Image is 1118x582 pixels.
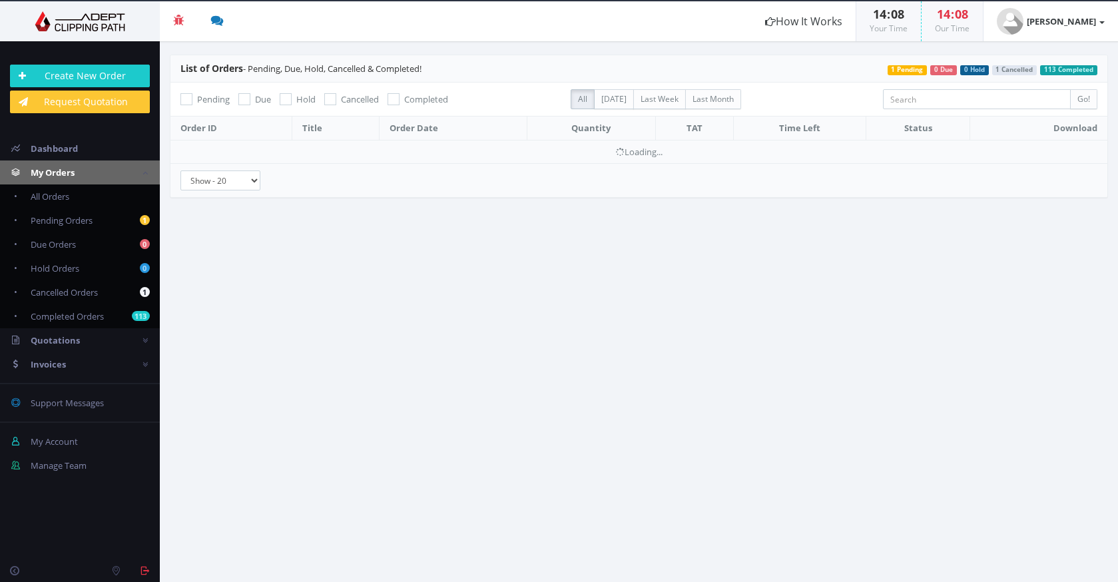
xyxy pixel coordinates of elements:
[950,6,955,22] span: :
[752,1,856,41] a: How It Works
[571,122,611,134] span: Quantity
[140,239,150,249] b: 0
[31,397,104,409] span: Support Messages
[31,214,93,226] span: Pending Orders
[296,93,316,105] span: Hold
[10,11,150,31] img: Adept Graphics
[992,65,1037,75] span: 1 Cancelled
[180,63,421,75] span: - Pending, Due, Hold, Cancelled & Completed!
[866,117,970,141] th: Status
[197,93,230,105] span: Pending
[888,65,928,75] span: 1 Pending
[633,89,686,109] label: Last Week
[10,91,150,113] a: Request Quotation
[132,311,150,321] b: 113
[594,89,634,109] label: [DATE]
[140,287,150,297] b: 1
[955,6,968,22] span: 08
[891,6,904,22] span: 08
[379,117,527,141] th: Order Date
[170,117,292,141] th: Order ID
[31,436,78,447] span: My Account
[31,262,79,274] span: Hold Orders
[31,334,80,346] span: Quotations
[341,93,379,105] span: Cancelled
[170,140,1107,163] td: Loading...
[1027,15,1096,27] strong: [PERSON_NAME]
[873,6,886,22] span: 14
[31,358,66,370] span: Invoices
[292,117,379,141] th: Title
[31,190,69,202] span: All Orders
[930,65,957,75] span: 0 Due
[1070,89,1097,109] input: Go!
[983,1,1118,41] a: [PERSON_NAME]
[31,286,98,298] span: Cancelled Orders
[140,263,150,273] b: 0
[1040,65,1097,75] span: 113 Completed
[960,65,989,75] span: 0 Hold
[31,166,75,178] span: My Orders
[31,459,87,471] span: Manage Team
[31,310,104,322] span: Completed Orders
[180,62,243,75] span: List of Orders
[31,238,76,250] span: Due Orders
[883,89,1071,109] input: Search
[997,8,1023,35] img: user_default.jpg
[10,65,150,87] a: Create New Order
[870,23,908,34] small: Your Time
[886,6,891,22] span: :
[937,6,950,22] span: 14
[734,117,866,141] th: Time Left
[970,117,1107,141] th: Download
[31,143,78,154] span: Dashboard
[655,117,734,141] th: TAT
[935,23,970,34] small: Our Time
[140,215,150,225] b: 1
[255,93,271,105] span: Due
[404,93,448,105] span: Completed
[571,89,595,109] label: All
[685,89,741,109] label: Last Month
